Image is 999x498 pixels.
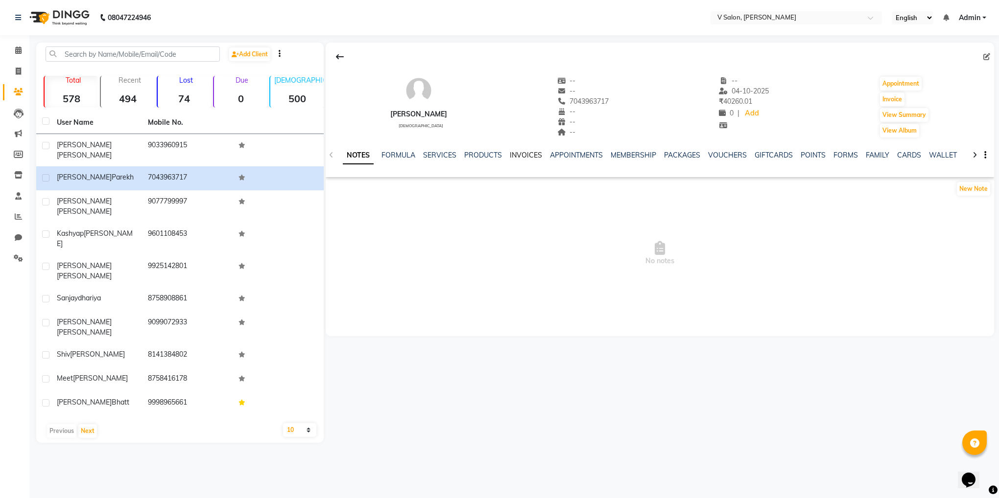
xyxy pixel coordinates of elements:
a: WALLET [929,151,957,159]
a: POINTS [801,151,826,159]
a: Add [743,107,761,120]
span: [PERSON_NAME] [57,207,112,216]
div: Back to Client [330,47,350,66]
span: | [737,108,739,118]
img: logo [25,4,92,31]
span: [PERSON_NAME] [57,197,112,205]
span: 40260.01 [719,97,752,106]
span: -- [557,76,576,85]
td: 9925142801 [142,255,233,287]
a: Add Client [229,47,270,61]
span: [PERSON_NAME] [73,374,128,383]
span: 04-10-2025 [719,87,769,95]
span: -- [719,76,737,85]
a: APPOINTMENTS [550,151,603,159]
span: bhatt [112,398,129,407]
input: Search by Name/Mobile/Email/Code [46,46,220,62]
span: parekh [112,173,134,181]
a: PACKAGES [664,151,700,159]
p: Due [216,76,267,85]
td: 9099072933 [142,311,233,343]
span: 0 [719,109,734,117]
span: -- [557,87,576,95]
p: Total [48,76,98,85]
span: [DEMOGRAPHIC_DATA] [399,123,443,128]
td: 8758908861 [142,287,233,311]
td: 9033960915 [142,134,233,166]
span: [PERSON_NAME] [57,151,112,159]
span: meet [57,374,73,383]
a: CARDS [897,151,921,159]
td: 7043963717 [142,166,233,190]
span: ₹ [719,97,723,106]
span: [PERSON_NAME] [57,272,112,280]
img: avatar [404,76,433,105]
strong: 500 [270,92,324,105]
td: 9998965661 [142,391,233,415]
a: SERVICES [423,151,456,159]
button: Appointment [880,77,922,91]
button: View Summary [880,108,928,122]
a: FORMULA [381,151,415,159]
td: 9077799997 [142,190,233,223]
p: Recent [105,76,154,85]
td: 8758416178 [142,367,233,391]
span: -- [557,107,576,116]
a: PRODUCTS [464,151,502,159]
p: Lost [162,76,211,85]
span: [PERSON_NAME] [57,398,112,407]
span: No notes [326,204,994,302]
strong: 74 [158,92,211,105]
span: [PERSON_NAME] [57,140,112,149]
span: [PERSON_NAME] [57,173,112,181]
span: [PERSON_NAME] [57,328,112,337]
a: MEMBERSHIP [611,151,656,159]
a: VOUCHERS [708,151,747,159]
span: kashyap [57,229,84,238]
button: View Album [880,124,919,137]
a: NOTES [343,147,374,164]
a: FORMS [833,151,858,159]
span: sanjay [57,294,78,302]
b: 08047224946 [108,4,151,31]
th: Mobile No. [142,112,233,134]
span: Admin [959,13,980,23]
strong: 0 [214,92,267,105]
a: FAMILY [866,151,889,159]
button: Invoice [880,92,904,106]
a: GIFTCARDS [755,151,793,159]
span: [PERSON_NAME] [57,261,112,270]
span: dhariya [78,294,101,302]
div: [PERSON_NAME] [390,109,447,119]
span: shiv [57,350,70,359]
span: [PERSON_NAME] [57,229,133,248]
iframe: chat widget [958,459,989,488]
td: 8141384802 [142,343,233,367]
strong: 578 [45,92,98,105]
th: User Name [51,112,142,134]
button: Next [78,424,97,438]
span: [PERSON_NAME] [57,317,112,326]
span: [PERSON_NAME] [70,350,125,359]
td: 9601108453 [142,223,233,255]
span: 7043963717 [557,97,609,106]
span: -- [557,117,576,126]
button: New Note [957,182,990,196]
p: [DEMOGRAPHIC_DATA] [274,76,324,85]
strong: 494 [101,92,154,105]
a: INVOICES [510,151,542,159]
span: -- [557,128,576,136]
